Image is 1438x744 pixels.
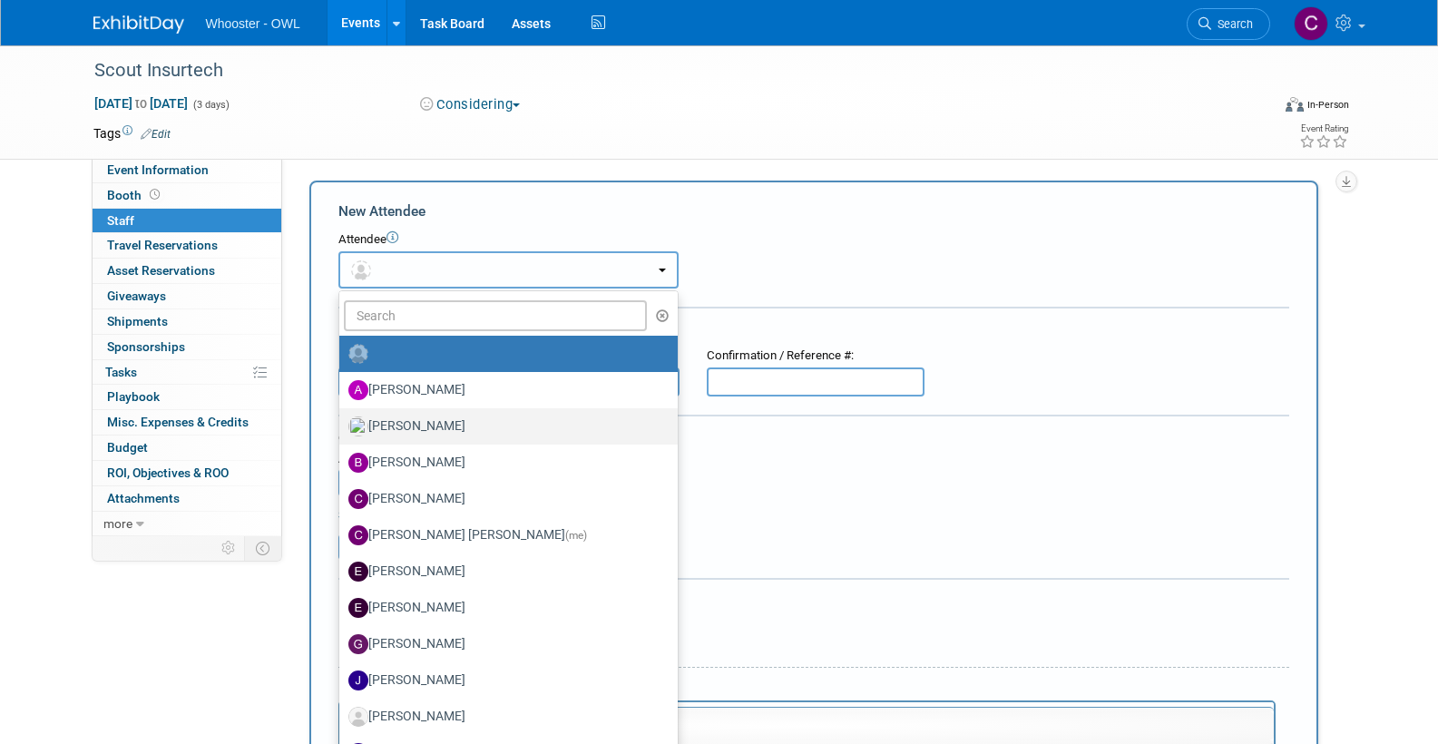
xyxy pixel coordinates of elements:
[93,259,281,283] a: Asset Reservations
[107,263,215,278] span: Asset Reservations
[348,376,660,405] label: [PERSON_NAME]
[93,486,281,511] a: Attachments
[348,707,368,727] img: Associate-Profile-5.png
[348,666,660,695] label: [PERSON_NAME]
[93,410,281,435] a: Misc. Expenses & Credits
[344,300,648,331] input: Search
[93,284,281,308] a: Giveaways
[146,188,163,201] span: Booth not reserved yet
[1294,6,1328,41] img: Clare Louise Southcombe
[107,465,229,480] span: ROI, Objectives & ROO
[93,335,281,359] a: Sponsorships
[348,557,660,586] label: [PERSON_NAME]
[107,188,163,202] span: Booth
[348,485,660,514] label: [PERSON_NAME]
[107,289,166,303] span: Giveaways
[348,412,660,441] label: [PERSON_NAME]
[414,95,527,114] button: Considering
[107,339,185,354] span: Sponsorships
[348,453,368,473] img: B.jpg
[244,536,281,560] td: Toggle Event Tabs
[141,128,171,141] a: Edit
[103,516,132,531] span: more
[338,231,1289,249] div: Attendee
[565,529,587,542] span: (me)
[338,201,1289,221] div: New Attendee
[707,348,924,365] div: Confirmation / Reference #:
[93,360,281,385] a: Tasks
[93,15,184,34] img: ExhibitDay
[213,536,245,560] td: Personalize Event Tab Strip
[93,233,281,258] a: Travel Reservations
[93,209,281,233] a: Staff
[107,415,249,429] span: Misc. Expenses & Credits
[348,344,368,364] img: Unassigned-User-Icon.png
[107,314,168,328] span: Shipments
[348,525,368,545] img: C.jpg
[206,16,300,31] span: Whooster - OWL
[93,436,281,460] a: Budget
[93,385,281,409] a: Playbook
[107,162,209,177] span: Event Information
[338,592,1289,610] div: Misc. Attachments & Notes
[1211,17,1253,31] span: Search
[348,593,660,622] label: [PERSON_NAME]
[338,680,1276,698] div: Notes
[1306,98,1349,112] div: In-Person
[93,309,281,334] a: Shipments
[348,380,368,400] img: A.jpg
[1299,124,1348,133] div: Event Rating
[1286,97,1304,112] img: Format-Inperson.png
[88,54,1243,87] div: Scout Insurtech
[348,521,660,550] label: [PERSON_NAME] [PERSON_NAME]
[93,512,281,536] a: more
[338,430,1289,447] div: Cost:
[348,448,660,477] label: [PERSON_NAME]
[348,630,660,659] label: [PERSON_NAME]
[348,598,368,618] img: E.jpg
[348,489,368,509] img: C.jpg
[107,213,134,228] span: Staff
[338,320,1289,338] div: Registration / Ticket Info (optional)
[132,96,150,111] span: to
[1187,8,1270,40] a: Search
[105,365,137,379] span: Tasks
[107,440,148,455] span: Budget
[348,634,368,654] img: G.jpg
[93,124,171,142] td: Tags
[107,389,160,404] span: Playbook
[107,491,180,505] span: Attachments
[1163,94,1350,122] div: Event Format
[93,183,281,208] a: Booth
[93,158,281,182] a: Event Information
[107,238,218,252] span: Travel Reservations
[191,99,230,111] span: (3 days)
[348,671,368,690] img: J.jpg
[93,95,189,112] span: [DATE] [DATE]
[348,562,368,582] img: E.jpg
[93,461,281,485] a: ROI, Objectives & ROO
[348,702,660,731] label: [PERSON_NAME]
